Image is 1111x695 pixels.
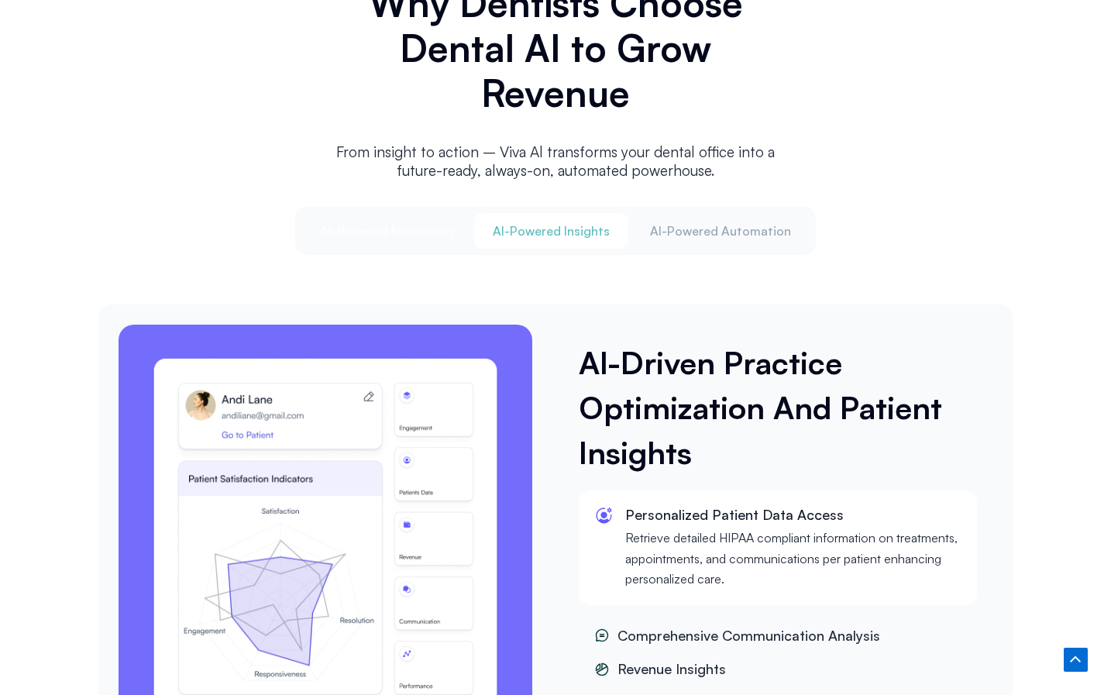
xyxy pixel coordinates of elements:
[579,340,985,475] h3: Al-Driven Practice Optimization And Patient Insights
[320,222,452,239] span: Al-Powered Innovation
[493,222,610,239] span: Al-Powered Insights
[614,658,726,681] span: Revenue Insights
[614,624,880,648] span: Comprehensive Communication Analysis
[625,528,962,589] p: Retrieve detailed HIPAA compliant information on treatments, appointments, and communications per...
[650,222,791,239] span: Al-Powered Automation
[625,506,844,523] span: Personalized Patient Data Access
[331,143,780,180] p: From insight to action – Viva Al transforms your dental office into a future-ready, always-on, au...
